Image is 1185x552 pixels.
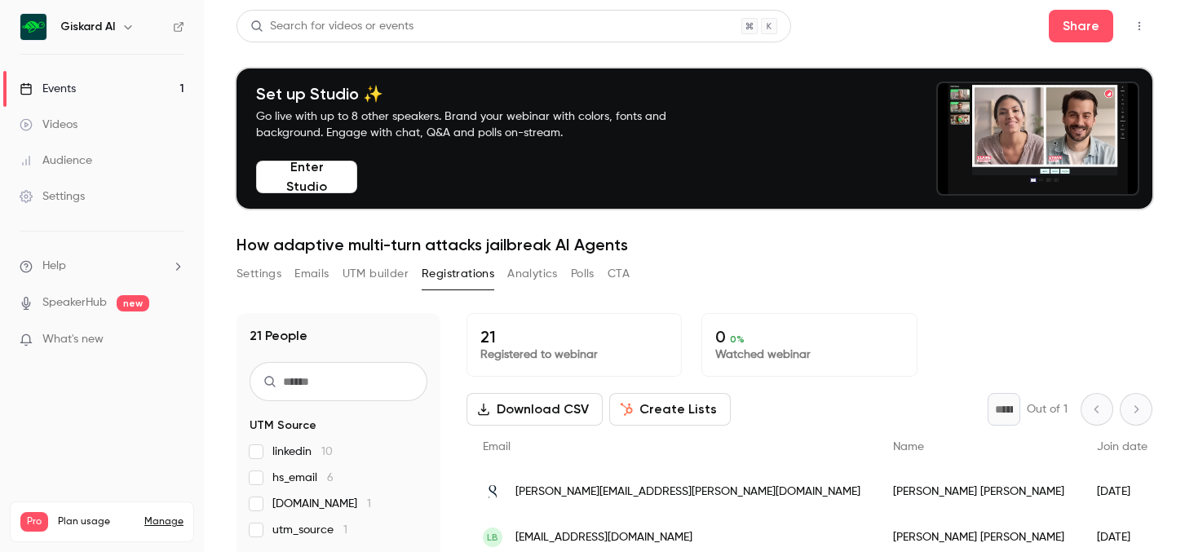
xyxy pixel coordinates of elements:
[272,522,347,538] span: utm_source
[237,261,281,287] button: Settings
[272,496,371,512] span: [DOMAIN_NAME]
[237,235,1152,254] h1: How adaptive multi-turn attacks jailbreak AI Agents
[1027,401,1068,417] p: Out of 1
[480,327,668,347] p: 21
[117,295,149,311] span: new
[20,14,46,40] img: Giskard AI
[272,444,333,460] span: linkedin
[20,152,92,169] div: Audience
[515,484,860,501] span: [PERSON_NAME][EMAIL_ADDRESS][PERSON_NAME][DOMAIN_NAME]
[272,470,334,486] span: hs_email
[343,261,409,287] button: UTM builder
[343,524,347,536] span: 1
[58,515,135,528] span: Plan usage
[294,261,329,287] button: Emails
[256,108,705,141] p: Go live with up to 8 other speakers. Brand your webinar with colors, fonts and background. Engage...
[321,446,333,457] span: 10
[20,188,85,205] div: Settings
[42,331,104,348] span: What's new
[60,19,115,35] h6: Giskard AI
[1097,441,1147,453] span: Join date
[877,469,1081,514] div: [PERSON_NAME] [PERSON_NAME]
[483,441,511,453] span: Email
[571,261,595,287] button: Polls
[480,347,668,363] p: Registered to webinar
[730,333,745,345] span: 0 %
[609,393,731,426] button: Create Lists
[165,333,184,347] iframe: Noticeable Trigger
[715,347,903,363] p: Watched webinar
[327,472,334,484] span: 6
[1049,10,1113,42] button: Share
[256,84,705,104] h4: Set up Studio ✨
[483,482,502,501] img: 8advisory.com
[466,393,603,426] button: Download CSV
[715,327,903,347] p: 0
[20,81,76,97] div: Events
[893,441,924,453] span: Name
[250,417,316,434] span: UTM Source
[367,498,371,510] span: 1
[144,515,183,528] a: Manage
[1081,469,1164,514] div: [DATE]
[42,258,66,275] span: Help
[487,530,498,545] span: LB
[42,294,107,311] a: SpeakerHub
[250,18,413,35] div: Search for videos or events
[20,258,184,275] li: help-dropdown-opener
[515,529,692,546] span: [EMAIL_ADDRESS][DOMAIN_NAME]
[507,261,558,287] button: Analytics
[422,261,494,287] button: Registrations
[608,261,630,287] button: CTA
[256,161,357,193] button: Enter Studio
[250,326,307,346] h1: 21 People
[20,512,48,532] span: Pro
[20,117,77,133] div: Videos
